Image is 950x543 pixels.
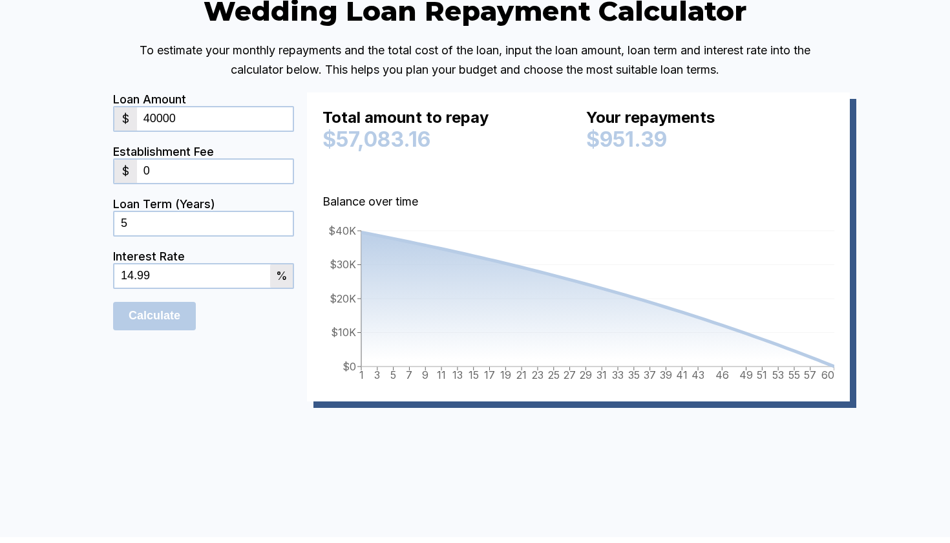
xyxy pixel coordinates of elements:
[586,108,834,133] div: Your repayments
[469,368,479,381] tspan: 15
[114,160,137,183] div: $
[644,368,656,381] tspan: 37
[788,368,800,381] tspan: 55
[500,368,511,381] tspan: 19
[137,160,293,183] input: 0
[113,302,196,330] input: Calculate
[330,258,356,271] tspan: $30K
[452,368,463,381] tspan: 13
[548,368,560,381] tspan: 25
[114,107,137,131] div: $
[532,368,544,381] tspan: 23
[322,108,571,133] div: Total amount to repay
[322,127,571,152] div: $57,083.16
[322,192,834,211] p: Balance over time
[564,368,576,381] tspan: 27
[437,368,446,381] tspan: 11
[328,224,356,237] tspan: $40K
[390,368,396,381] tspan: 5
[114,264,270,288] input: 0
[113,145,294,158] div: Establishment Fee
[484,368,495,381] tspan: 17
[422,368,428,381] tspan: 9
[739,368,753,381] tspan: 49
[596,368,607,381] tspan: 31
[343,359,356,372] tspan: $0
[757,368,767,381] tspan: 51
[359,368,364,381] tspan: 1
[406,368,412,381] tspan: 7
[374,368,380,381] tspan: 3
[113,92,294,106] div: Loan Amount
[114,212,293,235] input: 0
[137,107,293,131] input: 0
[612,368,624,381] tspan: 33
[516,368,527,381] tspan: 21
[691,368,704,381] tspan: 43
[628,368,640,381] tspan: 35
[113,41,837,80] p: To estimate your monthly repayments and the total cost of the loan, input the loan amount, loan t...
[676,368,688,381] tspan: 41
[330,292,356,304] tspan: $20K
[715,368,729,381] tspan: 46
[821,368,834,381] tspan: 60
[772,368,784,381] tspan: 53
[270,264,293,288] div: %
[113,250,294,263] div: Interest Rate
[660,368,672,381] tspan: 39
[331,326,356,339] tspan: $10K
[113,197,294,211] div: Loan Term (Years)
[586,127,834,152] div: $951.39
[804,368,816,381] tspan: 57
[580,368,592,381] tspan: 29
